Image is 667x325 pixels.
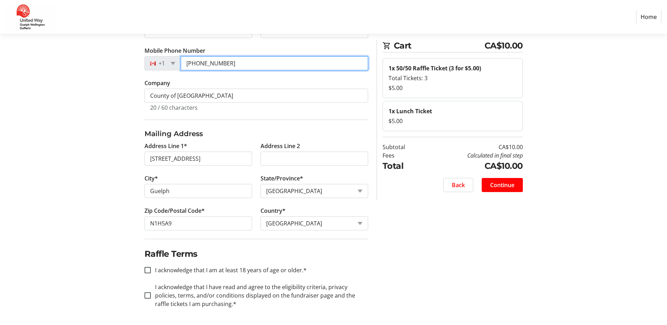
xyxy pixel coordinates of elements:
label: I acknowledge that I am at least 18 years of age or older.* [151,266,307,274]
button: Continue [482,178,523,192]
span: Cart [394,39,485,52]
label: City* [145,174,158,183]
tr-character-limit: 20 / 60 characters [150,104,198,111]
label: Zip Code/Postal Code* [145,206,205,215]
label: I acknowledge that I have read and agree to the eligibility criteria, privacy policies, terms, an... [151,283,368,308]
label: Address Line 1* [145,142,187,150]
input: Address [145,152,252,166]
input: (506) 234-5678 [181,56,368,70]
label: Country* [261,206,286,215]
span: Continue [490,181,514,189]
td: CA$10.00 [423,143,523,151]
img: United Way Guelph Wellington Dufferin's Logo [6,3,56,31]
label: Company [145,79,170,87]
label: State/Province* [261,174,303,183]
label: Address Line 2 [261,142,300,150]
td: Fees [383,151,423,160]
label: Mobile Phone Number [145,46,205,55]
h2: Raffle Terms [145,248,368,260]
input: Zip or Postal Code [145,216,252,230]
span: CA$10.00 [485,39,523,52]
span: Back [452,181,465,189]
td: Subtotal [383,143,423,151]
h3: Mailing Address [145,128,368,139]
a: Home [636,10,661,24]
strong: 1x 50/50 Raffle Ticket (3 for $5.00) [389,64,481,72]
input: City [145,184,252,198]
td: Calculated in final step [423,151,523,160]
div: Total Tickets: 3 [389,74,517,82]
div: $5.00 [389,117,517,125]
td: CA$10.00 [423,160,523,172]
div: $5.00 [389,84,517,92]
strong: 1x Lunch Ticket [389,107,432,115]
td: Total [383,160,423,172]
button: Back [443,178,473,192]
